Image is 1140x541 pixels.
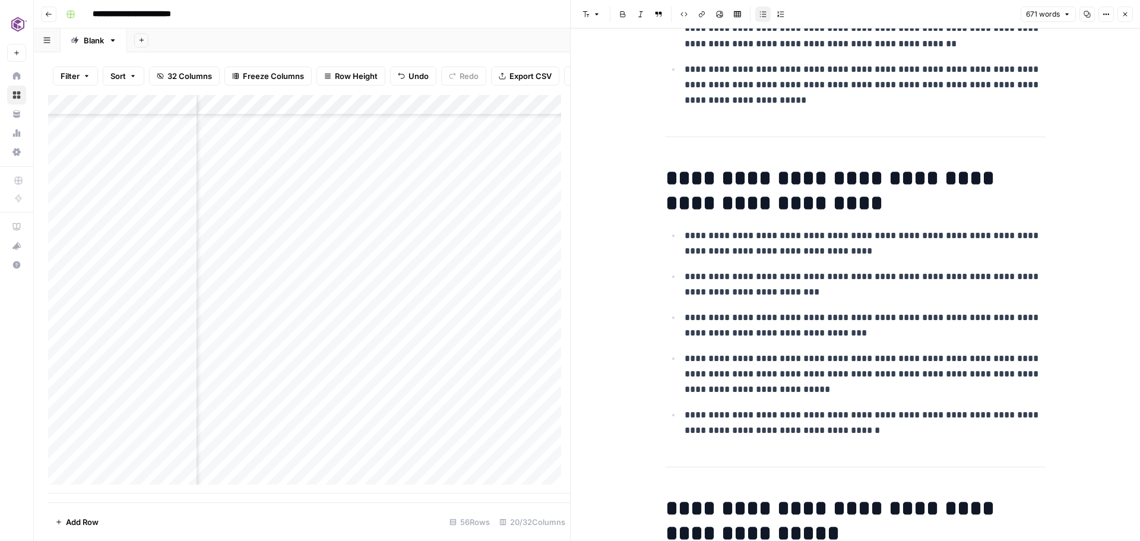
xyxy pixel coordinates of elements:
[7,67,26,86] a: Home
[441,67,486,86] button: Redo
[7,217,26,236] a: AirOps Academy
[1026,9,1060,20] span: 671 words
[7,255,26,274] button: Help + Support
[390,67,436,86] button: Undo
[61,29,127,52] a: Blank
[243,70,304,82] span: Freeze Columns
[460,70,479,82] span: Redo
[7,124,26,143] a: Usage
[7,86,26,105] a: Browse
[48,512,106,531] button: Add Row
[61,70,80,82] span: Filter
[445,512,495,531] div: 56 Rows
[7,105,26,124] a: Your Data
[8,237,26,255] div: What's new?
[7,236,26,255] button: What's new?
[7,14,28,35] img: Commvault Logo
[103,67,144,86] button: Sort
[495,512,570,531] div: 20/32 Columns
[509,70,552,82] span: Export CSV
[7,10,26,39] button: Workspace: Commvault
[167,70,212,82] span: 32 Columns
[66,516,99,528] span: Add Row
[84,34,104,46] div: Blank
[408,70,429,82] span: Undo
[224,67,312,86] button: Freeze Columns
[110,70,126,82] span: Sort
[7,143,26,162] a: Settings
[149,67,220,86] button: 32 Columns
[491,67,559,86] button: Export CSV
[316,67,385,86] button: Row Height
[53,67,98,86] button: Filter
[335,70,378,82] span: Row Height
[1021,7,1076,22] button: 671 words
